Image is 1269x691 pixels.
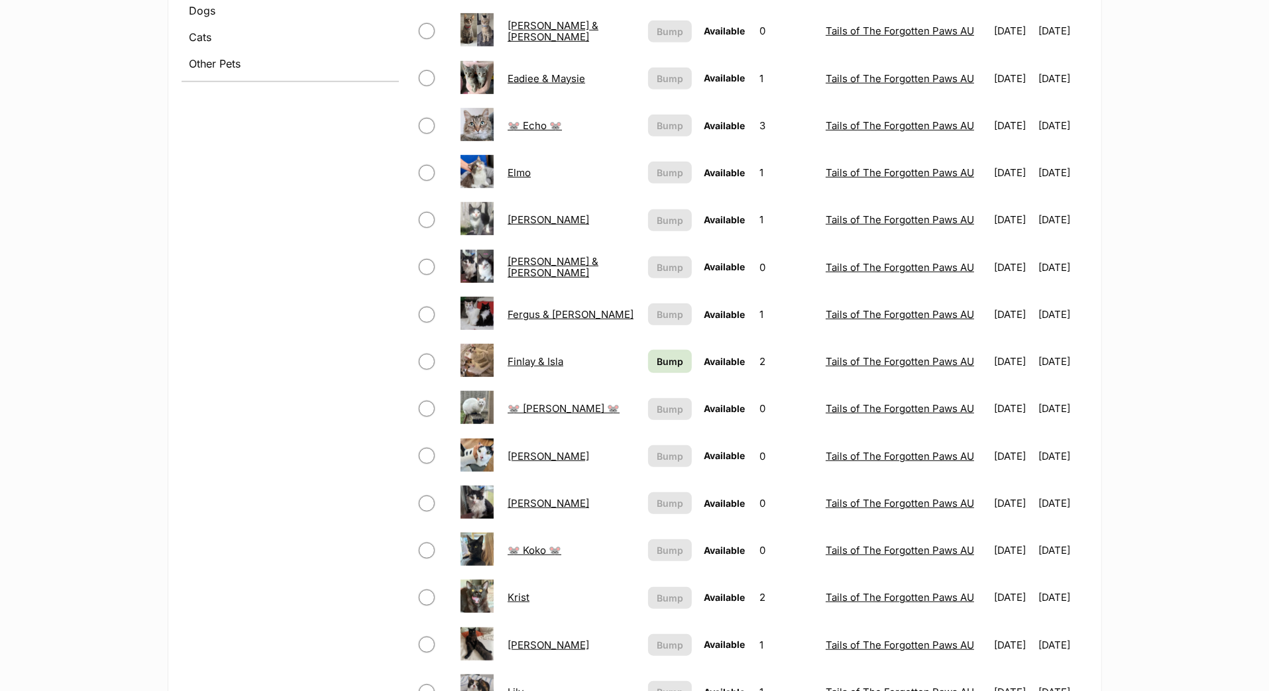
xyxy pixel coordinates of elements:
[989,527,1037,573] td: [DATE]
[657,119,683,133] span: Bump
[826,308,974,321] a: Tails of The Forgotten Paws AU
[704,120,745,131] span: Available
[508,119,562,132] a: 🐭 Echo 🐭
[704,450,745,461] span: Available
[648,492,692,514] button: Bump
[648,398,692,420] button: Bump
[754,527,819,573] td: 0
[508,450,589,462] a: [PERSON_NAME]
[1038,292,1087,337] td: [DATE]
[508,19,598,43] a: [PERSON_NAME] & [PERSON_NAME]
[508,355,563,368] a: Finlay & Isla
[657,591,683,605] span: Bump
[826,261,974,274] a: Tails of The Forgotten Paws AU
[754,339,819,384] td: 2
[989,103,1037,148] td: [DATE]
[754,480,819,526] td: 0
[754,292,819,337] td: 1
[1038,386,1087,431] td: [DATE]
[648,303,692,325] button: Bump
[1038,244,1087,290] td: [DATE]
[1038,339,1087,384] td: [DATE]
[1038,56,1087,101] td: [DATE]
[657,307,683,321] span: Bump
[704,639,745,650] span: Available
[826,355,974,368] a: Tails of The Forgotten Paws AU
[826,72,974,85] a: Tails of The Forgotten Paws AU
[182,52,399,76] a: Other Pets
[508,308,634,321] a: Fergus & [PERSON_NAME]
[648,21,692,42] button: Bump
[704,167,745,178] span: Available
[657,260,683,274] span: Bump
[648,256,692,278] button: Bump
[826,639,974,651] a: Tails of The Forgotten Paws AU
[989,292,1037,337] td: [DATE]
[989,622,1037,668] td: [DATE]
[826,402,974,415] a: Tails of The Forgotten Paws AU
[704,72,745,83] span: Available
[704,214,745,225] span: Available
[989,150,1037,195] td: [DATE]
[648,68,692,89] button: Bump
[508,166,531,179] a: Elmo
[826,119,974,132] a: Tails of The Forgotten Paws AU
[826,166,974,179] a: Tails of The Forgotten Paws AU
[1038,433,1087,479] td: [DATE]
[657,166,683,180] span: Bump
[508,497,589,509] a: [PERSON_NAME]
[508,402,620,415] a: 🐭 [PERSON_NAME] 🐭
[754,56,819,101] td: 1
[648,162,692,184] button: Bump
[704,309,745,320] span: Available
[508,544,561,557] a: 🐭 Koko 🐭
[648,539,692,561] button: Bump
[754,8,819,54] td: 0
[1038,8,1087,54] td: [DATE]
[657,543,683,557] span: Bump
[704,592,745,603] span: Available
[754,622,819,668] td: 1
[657,354,683,368] span: Bump
[704,356,745,367] span: Available
[754,386,819,431] td: 0
[508,591,529,604] a: Krist
[704,25,745,36] span: Available
[989,386,1037,431] td: [DATE]
[989,574,1037,620] td: [DATE]
[1038,527,1087,573] td: [DATE]
[826,497,974,509] a: Tails of The Forgotten Paws AU
[704,498,745,509] span: Available
[182,25,399,49] a: Cats
[648,115,692,136] button: Bump
[989,433,1037,479] td: [DATE]
[704,261,745,272] span: Available
[989,339,1037,384] td: [DATE]
[648,587,692,609] button: Bump
[1038,150,1087,195] td: [DATE]
[657,25,683,38] span: Bump
[826,591,974,604] a: Tails of The Forgotten Paws AU
[508,213,589,226] a: [PERSON_NAME]
[754,150,819,195] td: 1
[648,350,692,373] a: Bump
[657,496,683,510] span: Bump
[989,244,1037,290] td: [DATE]
[648,445,692,467] button: Bump
[1038,622,1087,668] td: [DATE]
[508,72,585,85] a: Eadiee & Maysie
[1038,574,1087,620] td: [DATE]
[826,450,974,462] a: Tails of The Forgotten Paws AU
[508,255,598,279] a: [PERSON_NAME] & [PERSON_NAME]
[754,244,819,290] td: 0
[648,634,692,656] button: Bump
[989,56,1037,101] td: [DATE]
[657,638,683,652] span: Bump
[826,213,974,226] a: Tails of The Forgotten Paws AU
[989,197,1037,242] td: [DATE]
[1038,103,1087,148] td: [DATE]
[989,8,1037,54] td: [DATE]
[1038,197,1087,242] td: [DATE]
[754,197,819,242] td: 1
[1038,480,1087,526] td: [DATE]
